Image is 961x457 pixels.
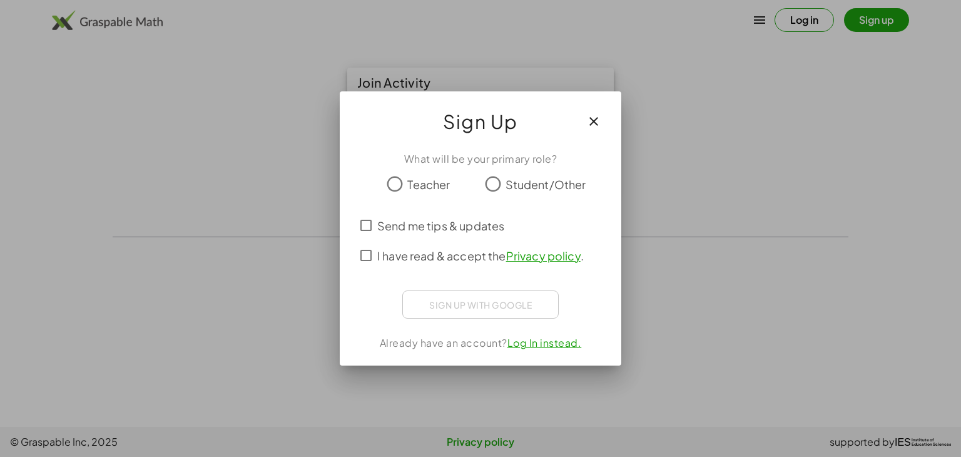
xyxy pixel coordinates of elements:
[506,176,586,193] span: Student/Other
[355,336,606,351] div: Already have an account?
[506,249,581,263] a: Privacy policy
[407,176,450,193] span: Teacher
[355,151,606,167] div: What will be your primary role?
[507,336,582,349] a: Log In instead.
[377,217,504,234] span: Send me tips & updates
[377,247,584,264] span: I have read & accept the .
[443,106,518,136] span: Sign Up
